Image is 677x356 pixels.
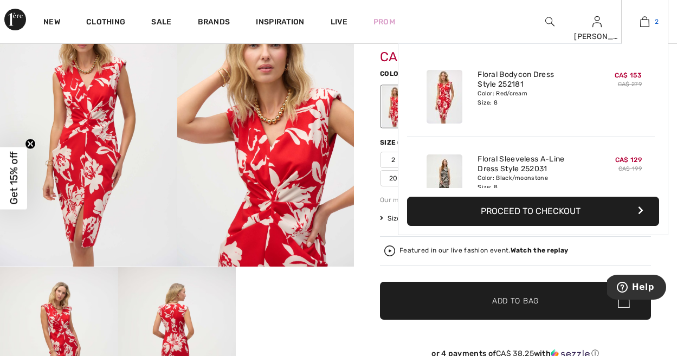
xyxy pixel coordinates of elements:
button: Proceed to Checkout [407,197,659,226]
a: 2 [622,15,668,28]
div: Size ([GEOGRAPHIC_DATA]/[GEOGRAPHIC_DATA]): [380,138,561,147]
div: Featured in our live fashion event. [399,247,568,254]
img: Floral Bodycon Dress Style 252181 [427,70,462,124]
span: 2 [655,17,659,27]
button: Close teaser [25,138,36,149]
a: New [43,17,60,29]
div: [PERSON_NAME] [574,31,620,42]
div: Color: Black/moonstone Size: 8 [478,174,584,191]
span: 20 [380,170,407,186]
img: search the website [545,15,555,28]
span: CA$ 129 [615,156,642,164]
img: My Info [592,15,602,28]
a: Live [331,16,347,28]
span: Get 15% off [8,152,20,205]
div: Our model is 5'9"/175 cm and wears a size 6. [380,195,651,205]
a: Prom [373,16,395,28]
img: My Bag [640,15,649,28]
span: Color: [380,70,405,77]
a: Sale [151,17,171,29]
img: 1ère Avenue [4,9,26,30]
span: CA$ 153 [615,72,642,79]
img: Floral Sleeveless A-Line Dress Style 252031 [427,154,462,208]
span: 2 [380,152,407,168]
strong: Watch the replay [511,247,569,254]
s: CA$ 279 [618,81,642,88]
span: Size Guide [380,213,421,223]
div: Color: Red/cream Size: 8 [478,89,584,107]
span: CA$ 153 [380,38,430,64]
img: Floral Bodycon Dress Style 252181. 2 [177,2,354,267]
a: Brands [198,17,230,29]
a: Floral Sleeveless A-Line Dress Style 252031 [478,154,584,174]
div: Red/cream [382,86,410,127]
a: Sign In [592,16,602,27]
s: CA$ 199 [618,165,642,172]
span: Inspiration [256,17,304,29]
a: Clothing [86,17,125,29]
span: Add to Bag [492,295,539,307]
img: Watch the replay [384,245,395,256]
iframe: Opens a widget where you can find more information [607,275,666,302]
a: Floral Bodycon Dress Style 252181 [478,70,584,89]
button: Add to Bag [380,282,651,320]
